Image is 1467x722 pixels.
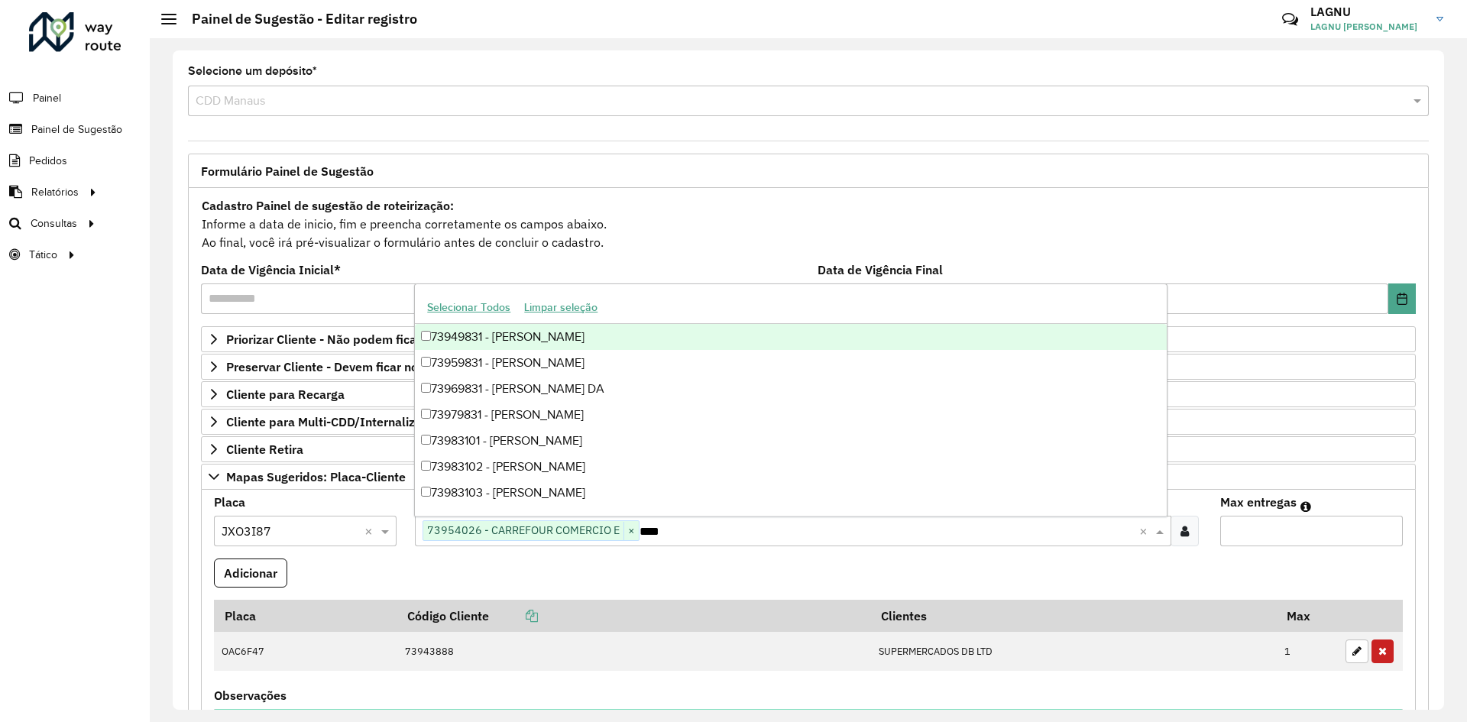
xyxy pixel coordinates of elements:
label: Data de Vigência Inicial [201,261,341,279]
span: Cliente Retira [226,443,303,455]
div: 73983105 - [PERSON_NAME] [415,506,1166,532]
span: Cliente para Multi-CDD/Internalização [226,416,442,428]
th: Código Cliente [397,600,870,632]
h3: LAGNU [1310,5,1425,19]
div: 73969831 - [PERSON_NAME] DA [415,376,1166,402]
span: Relatórios [31,184,79,200]
a: Priorizar Cliente - Não podem ficar no buffer [201,326,1416,352]
span: Priorizar Cliente - Não podem ficar no buffer [226,333,476,345]
span: Clear all [364,522,377,540]
span: Pedidos [29,153,67,169]
strong: Cadastro Painel de sugestão de roteirização: [202,198,454,213]
td: 1 [1277,632,1338,672]
button: Limpar seleção [517,296,604,319]
td: SUPERMERCADOS DB LTD [870,632,1276,672]
a: Contato Rápido [1274,3,1307,36]
div: 73959831 - [PERSON_NAME] [415,350,1166,376]
label: Selecione um depósito [188,62,317,80]
span: Clear all [1139,522,1152,540]
h2: Painel de Sugestão - Editar registro [176,11,417,28]
div: 73949831 - [PERSON_NAME] [415,324,1166,350]
span: Preservar Cliente - Devem ficar no buffer, não roteirizar [226,361,537,373]
label: Observações [214,686,287,704]
th: Clientes [870,600,1276,632]
span: Tático [29,247,57,263]
ng-dropdown-panel: Options list [414,283,1167,516]
a: Copiar [489,608,538,623]
button: Choose Date [1388,283,1416,314]
th: Placa [214,600,397,632]
button: Adicionar [214,558,287,588]
td: OAC6F47 [214,632,397,672]
th: Max [1277,600,1338,632]
a: Cliente para Recarga [201,381,1416,407]
span: LAGNU [PERSON_NAME] [1310,20,1425,34]
div: 73983102 - [PERSON_NAME] [415,454,1166,480]
label: Data de Vigência Final [818,261,943,279]
div: 73979831 - [PERSON_NAME] [415,402,1166,428]
span: Mapas Sugeridos: Placa-Cliente [226,471,406,483]
span: Formulário Painel de Sugestão [201,165,374,177]
label: Max entregas [1220,493,1297,511]
div: 73983103 - [PERSON_NAME] [415,480,1166,506]
span: 73954026 - CARREFOUR COMERCIO E [423,521,623,539]
span: × [623,522,639,540]
a: Mapas Sugeridos: Placa-Cliente [201,464,1416,490]
em: Máximo de clientes que serão colocados na mesma rota com os clientes informados [1300,500,1311,513]
td: 73943888 [397,632,870,672]
a: Cliente para Multi-CDD/Internalização [201,409,1416,435]
a: Cliente Retira [201,436,1416,462]
a: Preservar Cliente - Devem ficar no buffer, não roteirizar [201,354,1416,380]
label: Placa [214,493,245,511]
div: 73983101 - [PERSON_NAME] [415,428,1166,454]
span: Painel de Sugestão [31,121,122,138]
button: Selecionar Todos [420,296,517,319]
span: Painel [33,90,61,106]
span: Consultas [31,215,77,231]
span: Cliente para Recarga [226,388,345,400]
div: Informe a data de inicio, fim e preencha corretamente os campos abaixo. Ao final, você irá pré-vi... [201,196,1416,252]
